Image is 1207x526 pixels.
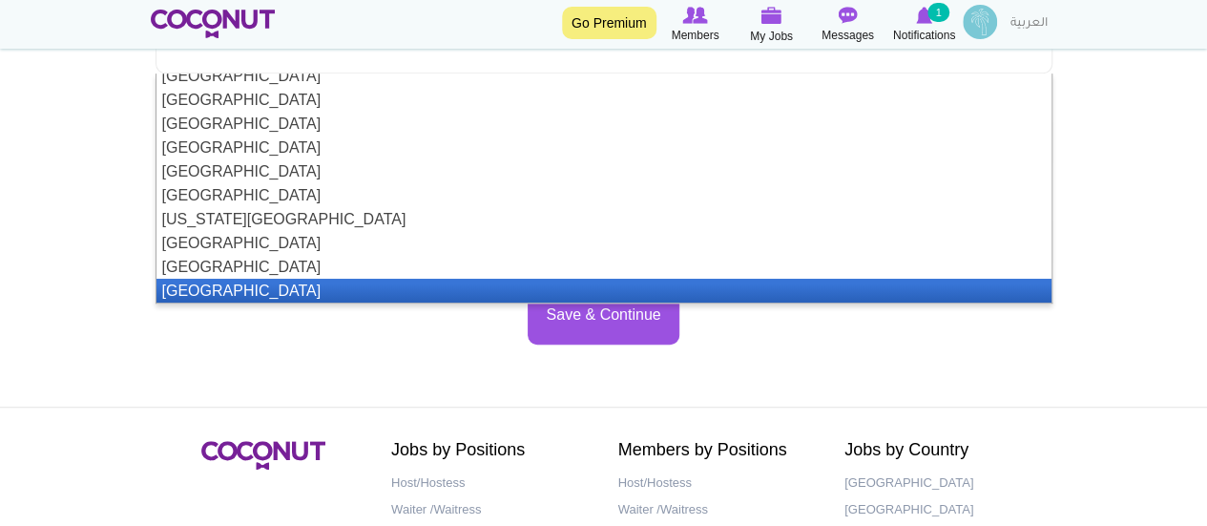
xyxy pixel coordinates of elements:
[822,26,874,45] span: Messages
[156,279,1051,303] li: [GEOGRAPHIC_DATA]
[156,136,1051,159] li: [GEOGRAPHIC_DATA]
[927,3,948,22] small: 1
[1001,5,1057,43] a: العربية
[391,496,590,524] a: Waiter /Waitress
[618,441,817,460] h2: Members by Positions
[151,10,276,38] img: Home
[156,207,1051,231] li: [US_STATE][GEOGRAPHIC_DATA]
[844,496,1043,524] a: [GEOGRAPHIC_DATA]
[886,5,963,45] a: Notifications Notifications 1
[156,159,1051,183] li: [GEOGRAPHIC_DATA]
[734,5,810,46] a: My Jobs My Jobs
[156,88,1051,112] li: [GEOGRAPHIC_DATA]
[156,255,1051,279] li: [GEOGRAPHIC_DATA]
[682,7,707,24] img: Browse Members
[156,64,1051,88] li: [GEOGRAPHIC_DATA]
[618,496,817,524] a: Waiter /Waitress
[156,183,1051,207] li: [GEOGRAPHIC_DATA]
[156,112,1051,136] li: [GEOGRAPHIC_DATA]
[844,470,1043,497] a: [GEOGRAPHIC_DATA]
[761,7,782,24] img: My Jobs
[156,231,1051,255] li: [GEOGRAPHIC_DATA]
[893,26,955,45] span: Notifications
[657,5,734,45] a: Browse Members Members
[810,5,886,45] a: Messages Messages
[201,441,325,470] img: Coconut
[750,27,793,46] span: My Jobs
[618,470,817,497] a: Host/Hostess
[391,470,590,497] a: Host/Hostess
[391,441,590,460] h2: Jobs by Positions
[839,7,858,24] img: Messages
[844,441,1043,460] h2: Jobs by Country
[562,7,656,39] a: Go Premium
[916,7,932,24] img: Notifications
[671,26,718,45] span: Members
[528,286,678,345] button: Save & Continue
